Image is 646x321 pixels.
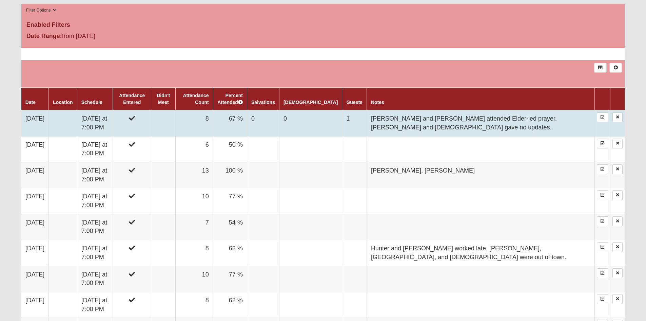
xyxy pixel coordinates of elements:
[77,292,113,318] td: [DATE] at 7:00 PM
[176,162,213,188] td: 13
[157,93,170,105] a: Didn't Meet
[176,266,213,292] td: 10
[77,162,113,188] td: [DATE] at 7:00 PM
[612,294,623,304] a: Delete
[21,214,49,240] td: [DATE]
[597,112,608,122] a: Enter Attendance
[21,292,49,318] td: [DATE]
[53,100,73,105] a: Location
[597,268,608,278] a: Enter Attendance
[21,32,222,42] div: from [DATE]
[176,110,213,136] td: 8
[176,188,213,214] td: 10
[367,162,594,188] td: [PERSON_NAME], [PERSON_NAME]
[176,292,213,318] td: 8
[77,266,113,292] td: [DATE] at 7:00 PM
[279,110,342,136] td: 0
[26,21,620,29] h4: Enabled Filters
[367,240,594,266] td: Hunter and [PERSON_NAME] worked late. [PERSON_NAME], [GEOGRAPHIC_DATA], and [DEMOGRAPHIC_DATA] we...
[21,162,49,188] td: [DATE]
[26,32,62,41] label: Date Range:
[609,63,622,73] a: Alt+N
[213,110,247,136] td: 67 %
[612,164,623,174] a: Delete
[176,214,213,240] td: 7
[213,214,247,240] td: 54 %
[213,240,247,266] td: 62 %
[21,240,49,266] td: [DATE]
[81,100,102,105] a: Schedule
[597,294,608,304] a: Enter Attendance
[213,136,247,162] td: 50 %
[77,110,113,136] td: [DATE] at 7:00 PM
[342,88,367,110] th: Guests
[594,63,607,73] a: Export to Excel
[247,88,279,110] th: Salvations
[176,136,213,162] td: 6
[247,110,279,136] td: 0
[612,268,623,278] a: Delete
[612,139,623,148] a: Delete
[371,100,384,105] a: Notes
[612,216,623,226] a: Delete
[597,164,608,174] a: Enter Attendance
[77,214,113,240] td: [DATE] at 7:00 PM
[77,188,113,214] td: [DATE] at 7:00 PM
[24,7,59,14] button: Filter Options
[612,242,623,252] a: Delete
[77,136,113,162] td: [DATE] at 7:00 PM
[597,190,608,200] a: Enter Attendance
[21,188,49,214] td: [DATE]
[25,100,36,105] a: Date
[213,292,247,318] td: 62 %
[597,216,608,226] a: Enter Attendance
[183,93,209,105] a: Attendance Count
[612,112,623,122] a: Delete
[213,188,247,214] td: 77 %
[213,266,247,292] td: 77 %
[213,162,247,188] td: 100 %
[217,93,243,105] a: Percent Attended
[77,240,113,266] td: [DATE] at 7:00 PM
[119,93,145,105] a: Attendance Entered
[612,190,623,200] a: Delete
[367,110,594,136] td: [PERSON_NAME] and [PERSON_NAME] attended Elder-led prayer. [PERSON_NAME] and [DEMOGRAPHIC_DATA] g...
[21,110,49,136] td: [DATE]
[597,242,608,252] a: Enter Attendance
[279,88,342,110] th: [DEMOGRAPHIC_DATA]
[176,240,213,266] td: 8
[597,139,608,148] a: Enter Attendance
[21,266,49,292] td: [DATE]
[21,136,49,162] td: [DATE]
[342,110,367,136] td: 1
